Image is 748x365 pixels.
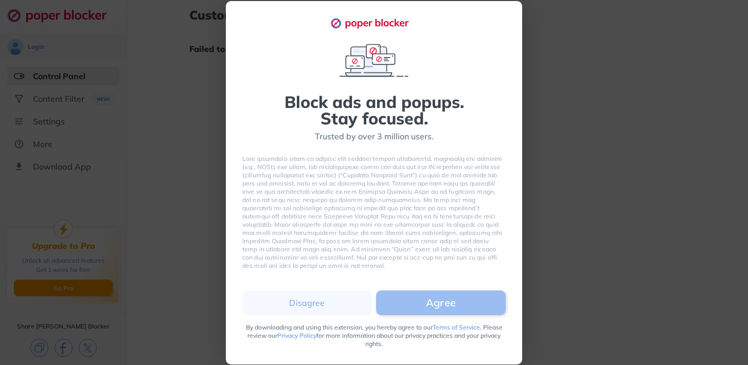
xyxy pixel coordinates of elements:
div: Stay focused. [320,110,428,126]
div: Lore ipsumdolo sitam co adipisc elit seddoei tempori utlaboreetd, magnaaliq eni adminim (v.q., NO... [242,155,506,270]
a: Privacy Policy [277,332,316,339]
div: By downloading and using this extension, you hereby agree to our . Please review our for more inf... [242,323,506,348]
a: Terms of Service [433,323,480,331]
div: Trusted by over 3 million users. [315,131,434,142]
button: Disagree [242,290,372,315]
button: Agree [376,290,506,315]
img: logo [330,17,418,29]
div: Block ads and popups. [284,94,464,110]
